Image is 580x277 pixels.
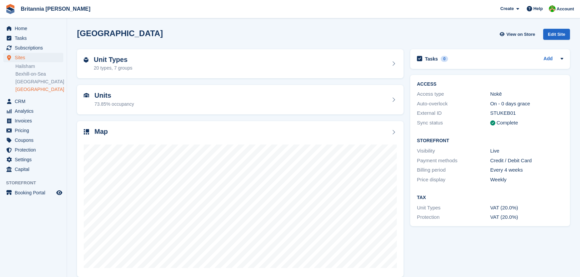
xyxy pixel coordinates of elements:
[18,3,93,14] a: Britannia [PERSON_NAME]
[490,213,564,221] div: VAT (20.0%)
[77,29,163,38] h2: [GEOGRAPHIC_DATA]
[3,97,63,106] a: menu
[15,71,63,77] a: Bexhill-on-Sea
[425,56,438,62] h2: Tasks
[6,180,67,186] span: Storefront
[417,176,490,184] div: Price display
[417,157,490,165] div: Payment methods
[84,129,89,134] img: map-icn-33ee37083ee616e46c38cad1a60f524a97daa1e2b2c8c0bc3eb3415660979fc1.svg
[15,155,55,164] span: Settings
[490,100,564,108] div: On - 0 days grace
[3,24,63,33] a: menu
[3,155,63,164] a: menu
[15,145,55,155] span: Protection
[15,106,55,116] span: Analytics
[490,204,564,212] div: VAT (20.0%)
[15,188,55,197] span: Booking Portal
[417,166,490,174] div: Billing period
[417,109,490,117] div: External ID
[417,147,490,155] div: Visibility
[490,166,564,174] div: Every 4 weeks
[3,126,63,135] a: menu
[3,135,63,145] a: menu
[417,90,490,98] div: Access type
[500,5,514,12] span: Create
[84,93,89,98] img: unit-icn-7be61d7bf1b0ce9d3e12c5938cc71ed9869f7b940bace4675aadf7bd6d80202e.svg
[417,100,490,108] div: Auto-overlock
[417,119,490,127] div: Sync status
[3,145,63,155] a: menu
[15,165,55,174] span: Capital
[499,29,538,40] a: View on Store
[15,86,63,93] a: [GEOGRAPHIC_DATA]
[55,189,63,197] a: Preview store
[417,204,490,212] div: Unit Types
[94,56,132,64] h2: Unit Types
[3,106,63,116] a: menu
[94,92,134,99] h2: Units
[417,138,563,144] h2: Storefront
[15,24,55,33] span: Home
[543,29,570,42] a: Edit Site
[3,53,63,62] a: menu
[15,53,55,62] span: Sites
[497,119,518,127] div: Complete
[3,188,63,197] a: menu
[84,57,88,63] img: unit-type-icn-2b2737a686de81e16bb02015468b77c625bbabd49415b5ef34ead5e3b44a266d.svg
[15,33,55,43] span: Tasks
[94,65,132,72] div: 20 types, 7 groups
[490,176,564,184] div: Weekly
[15,116,55,125] span: Invoices
[549,5,556,12] img: Wendy Thorp
[490,157,564,165] div: Credit / Debit Card
[417,82,563,87] h2: ACCESS
[543,55,553,63] a: Add
[3,43,63,53] a: menu
[533,5,543,12] span: Help
[417,195,563,200] h2: Tax
[3,165,63,174] a: menu
[94,128,108,135] h2: Map
[15,43,55,53] span: Subscriptions
[3,116,63,125] a: menu
[490,147,564,155] div: Live
[15,135,55,145] span: Coupons
[490,90,564,98] div: Nokē
[5,4,15,14] img: stora-icon-8386f47178a22dfd0bd8f6a31ec36ba5ce8667c1dd55bd0f319d3a0aa187defe.svg
[490,109,564,117] div: STUKEB01
[15,97,55,106] span: CRM
[3,33,63,43] a: menu
[15,79,63,85] a: [GEOGRAPHIC_DATA]
[77,49,404,79] a: Unit Types 20 types, 7 groups
[417,213,490,221] div: Protection
[557,6,574,12] span: Account
[543,29,570,40] div: Edit Site
[77,85,404,114] a: Units 73.85% occupancy
[15,63,63,70] a: Hailsham
[506,31,535,38] span: View on Store
[94,101,134,108] div: 73.85% occupancy
[15,126,55,135] span: Pricing
[441,56,448,62] div: 0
